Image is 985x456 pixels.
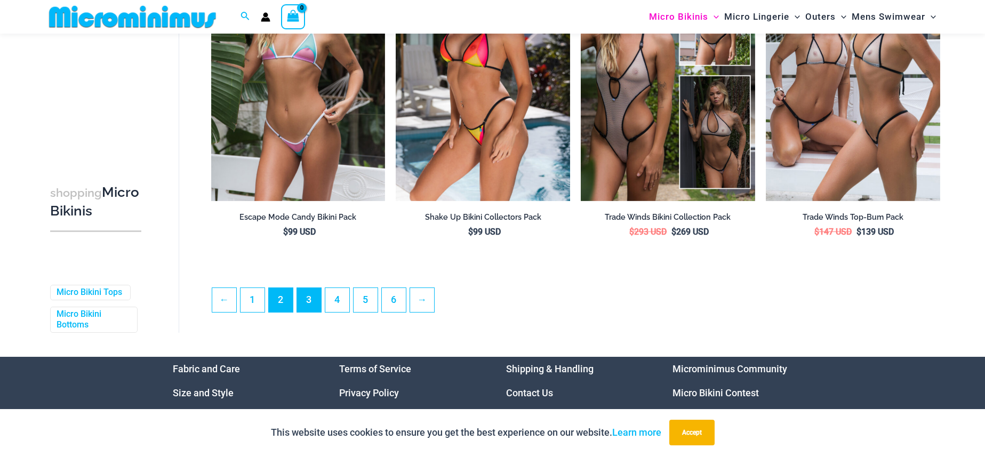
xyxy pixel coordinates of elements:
span: $ [814,227,819,237]
aside: Footer Widget 4 [672,357,813,429]
h2: Trade Winds Top-Bum Pack [766,212,940,222]
bdi: 269 USD [671,227,709,237]
a: → [410,288,434,312]
a: Page 6 [382,288,406,312]
nav: Menu [506,357,646,429]
a: Learn more [612,427,661,438]
span: $ [856,227,861,237]
a: Page 5 [354,288,378,312]
a: ← [212,288,236,312]
a: Page 3 [297,288,321,312]
a: Fabric and Care [173,363,240,374]
a: Contact Us [506,387,553,398]
p: This website uses cookies to ensure you get the best experience on our website. [271,425,661,441]
a: OutersMenu ToggleMenu Toggle [803,3,849,30]
span: shopping [50,186,102,199]
a: Micro Bikini Bottoms [57,309,129,331]
span: Menu Toggle [789,3,800,30]
a: Shipping & Handling [506,363,594,374]
a: Trade Winds Bikini Collection Pack [581,212,755,226]
span: Menu Toggle [708,3,719,30]
bdi: 293 USD [629,227,667,237]
nav: Product Pagination [211,287,940,318]
a: Size and Style [173,387,234,398]
a: Privacy Policy [339,387,399,398]
span: $ [468,227,473,237]
a: Trade Winds Top-Bum Pack [766,212,940,226]
a: Search icon link [241,10,250,23]
a: Page 1 [241,288,265,312]
a: Escape Mode Candy Bikini Pack [211,212,386,226]
bdi: 99 USD [468,227,501,237]
bdi: 147 USD [814,227,852,237]
span: $ [629,227,634,237]
span: Page 2 [269,288,293,312]
bdi: 139 USD [856,227,894,237]
span: Micro Bikinis [649,3,708,30]
aside: Footer Widget 1 [173,357,313,429]
nav: Menu [672,357,813,429]
a: Micro Bikini Contest [672,387,759,398]
span: $ [283,227,288,237]
aside: Footer Widget 2 [339,357,479,429]
span: Mens Swimwear [852,3,925,30]
a: Micro Bikini Tops [57,287,122,298]
aside: Footer Widget 3 [506,357,646,429]
span: Outers [805,3,836,30]
span: $ [671,227,676,237]
button: Accept [669,420,715,445]
nav: Menu [173,357,313,429]
h2: Trade Winds Bikini Collection Pack [581,212,755,222]
span: Micro Lingerie [724,3,789,30]
a: Account icon link [261,12,270,22]
img: MM SHOP LOGO FLAT [45,5,220,29]
a: Mens SwimwearMenu ToggleMenu Toggle [849,3,939,30]
a: Terms of Service [339,363,411,374]
a: Microminimus Community [672,363,787,374]
a: Page 4 [325,288,349,312]
span: Menu Toggle [836,3,846,30]
h2: Shake Up Bikini Collectors Pack [396,212,570,222]
a: Shake Up Bikini Collectors Pack [396,212,570,226]
nav: Site Navigation [645,2,941,32]
bdi: 99 USD [283,227,316,237]
a: View Shopping Cart, empty [281,4,306,29]
h2: Escape Mode Candy Bikini Pack [211,212,386,222]
a: Micro LingerieMenu ToggleMenu Toggle [722,3,803,30]
nav: Menu [339,357,479,429]
a: Micro BikinisMenu ToggleMenu Toggle [646,3,722,30]
h3: Micro Bikinis [50,183,141,220]
span: Menu Toggle [925,3,936,30]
